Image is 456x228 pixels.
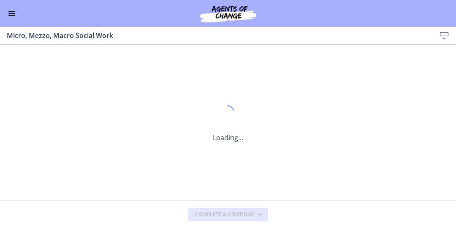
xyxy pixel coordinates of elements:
div: 1 [213,103,243,122]
button: Complete & continue [188,208,268,221]
img: Agents of Change [177,3,279,24]
p: Loading... [213,133,243,143]
span: Complete & continue [195,211,254,218]
h3: Micro, Mezzo, Macro Social Work [7,30,422,41]
button: Enable menu [7,8,17,19]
